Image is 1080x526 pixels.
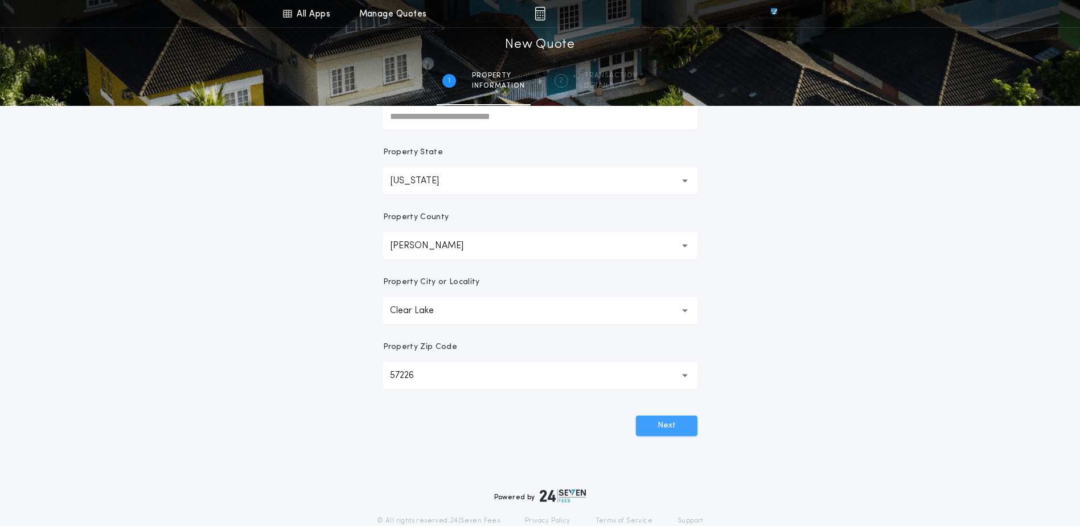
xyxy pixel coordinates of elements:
img: logo [540,489,586,503]
button: [US_STATE] [383,167,697,195]
div: Powered by [494,489,586,503]
h1: New Quote [505,36,574,54]
p: 57226 [390,369,432,383]
p: Property State [383,147,443,158]
p: © All rights reserved. 24|Seven Fees [377,516,500,525]
p: Property County [383,212,449,223]
p: [PERSON_NAME] [390,239,482,253]
span: Property [472,71,525,80]
p: Property City or Locality [383,277,480,288]
span: details [584,81,638,91]
button: Next [636,416,697,436]
img: vs-icon [750,8,798,19]
span: information [472,81,525,91]
button: Clear Lake [383,297,697,324]
button: 57226 [383,362,697,389]
img: img [535,7,545,20]
button: [PERSON_NAME] [383,232,697,260]
a: Terms of Service [596,516,652,525]
span: Transaction [584,71,638,80]
p: [US_STATE] [390,174,457,188]
a: Support [677,516,703,525]
p: Property Zip Code [383,342,457,353]
h2: 1 [448,76,450,85]
h2: 2 [559,76,563,85]
p: Clear Lake [390,304,452,318]
a: Privacy Policy [525,516,570,525]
